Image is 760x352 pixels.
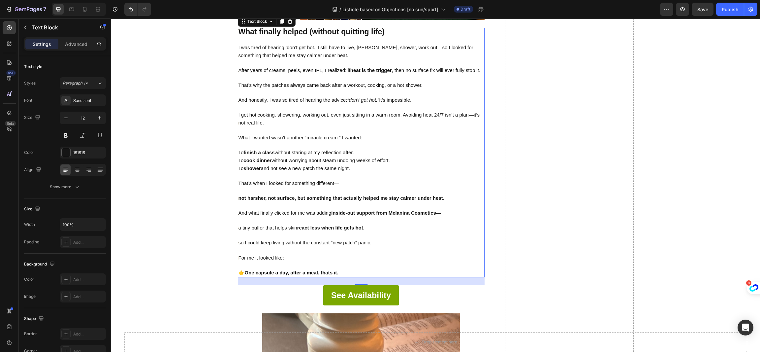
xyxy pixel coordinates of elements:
div: Add... [73,277,104,283]
div: Size [24,113,42,122]
div: Styles [24,80,36,86]
span: I get hot cooking, showering, working out, even just sitting in a warm room. Avoiding heat 24/7 i... [127,93,369,107]
div: Size [24,205,42,214]
div: Rich Text Editor. Editing area: main [127,9,373,259]
button: Show more [24,181,106,193]
div: Add... [73,239,104,245]
div: Font [24,97,32,103]
div: Open Intercom Messenger [738,320,753,335]
div: Padding [24,239,39,245]
span: Draft [460,6,470,12]
strong: inside-out support from Melanina Cosmetics [220,192,325,197]
button: Paragraph 1* [60,77,106,89]
div: Width [24,222,35,228]
p: 7 [43,5,46,13]
span: so I could keep living without the constant “new patch” panic. [127,221,261,227]
span: That’s when I looked for something different— [127,162,228,167]
span: Listicle based on Objections [no sun/sport] [342,6,438,13]
span: What I wanted wasn’t another “miracle cream.” I wanted: [127,116,251,122]
div: Drop element here [311,321,346,326]
div: 151515 [73,150,104,156]
div: Beta [5,121,16,126]
span: / [339,6,341,13]
button: Save [692,3,713,16]
p: Advanced [65,41,87,48]
button: 7 [3,3,49,16]
span: Save [697,7,708,12]
span: a tiny buffer that helps skin , [127,206,253,212]
div: Text style [24,64,42,70]
span: And what finally clicked for me was adding — [127,192,330,197]
iframe: Design area [111,18,760,352]
strong: cook dinner [132,139,160,145]
strong: What finally helped (without quitting life) [127,9,273,18]
div: Show more [50,184,80,190]
div: 450 [6,70,16,76]
div: Add... [73,331,104,337]
strong: heat is the trigger [239,49,281,54]
span: Paragraph 1* [63,80,88,86]
strong: shower [132,147,150,153]
p: Text Block [32,23,88,31]
span: I was tired of hearing ‘don’t get hot.’ I still have to live, [PERSON_NAME], shower, work out—so ... [127,26,362,40]
strong: finish a class [132,131,163,137]
div: Background [24,260,56,269]
div: Add... [73,294,104,300]
span: To without staring at my reflection after. [127,131,243,137]
div: Align [24,165,43,174]
button: <p><strong>See Availability</strong></p> [212,267,288,287]
div: Undo/Redo [124,3,151,16]
div: Border [24,331,37,337]
i: “don’t get hot.” [236,79,268,84]
div: Image [24,294,36,299]
span: . [127,177,333,182]
span: That’s why the patches always came back after a workout, cooking, or a hot shower. [127,64,311,69]
div: Publish [722,6,738,13]
strong: See Availability [220,272,280,281]
span: 👉 [127,251,227,257]
span: For me it looked like: [127,236,173,242]
div: Sans-serif [73,98,104,104]
span: After years of creams, peels, even IPL, I realized: if , then no surface fix will ever fully stop... [127,49,369,54]
div: Shape [24,314,45,323]
strong: not harsher, not surface, but something that actually helped me stay calmer under heat [127,177,332,182]
span: And honestly, I was so tired of hearing the advice: It’s impossible. [127,79,301,84]
p: Settings [33,41,51,48]
strong: One capsule a day, after a meal. thats it. [134,251,227,257]
span: To without worrying about steam undoing weeks of effort. [127,139,279,145]
div: Color [24,150,34,156]
input: Auto [60,219,106,230]
span: To and not see a new patch the same night. [127,147,239,153]
div: Color [24,276,34,282]
button: Publish [716,3,744,16]
strong: react less when life gets hot [186,206,252,212]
